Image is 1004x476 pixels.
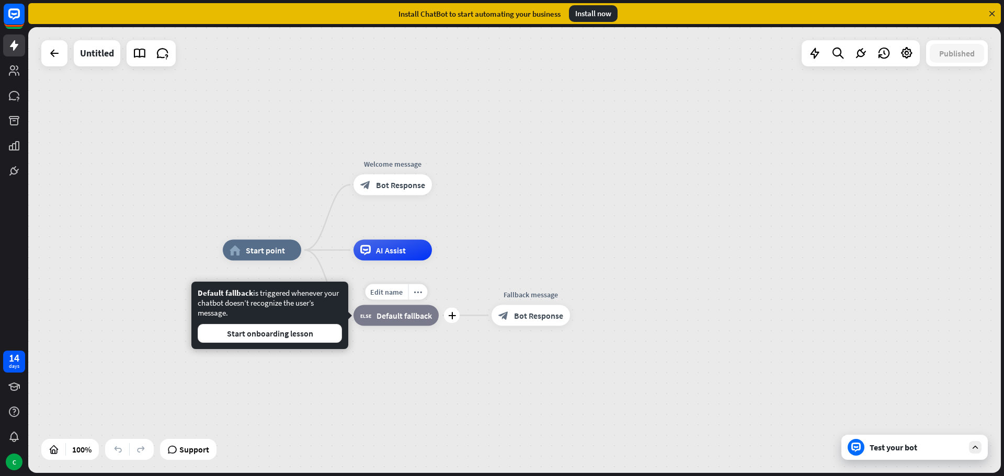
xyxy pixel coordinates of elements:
div: days [9,363,19,370]
span: Support [179,441,209,458]
div: is triggered whenever your chatbot doesn’t recognize the user’s message. [198,288,342,343]
span: Start point [246,245,285,256]
div: Test your bot [870,442,964,452]
i: block_fallback [360,310,371,321]
button: Start onboarding lesson [198,324,342,343]
div: Install ChatBot to start automating your business [398,9,561,19]
span: Bot Response [376,180,425,190]
i: block_bot_response [360,180,371,190]
i: home_2 [230,245,241,256]
div: 14 [9,353,19,363]
i: block_bot_response [498,310,509,321]
div: Untitled [80,40,114,66]
span: Edit name [370,287,403,297]
button: Open LiveChat chat widget [8,4,40,36]
div: Fallback message [484,289,578,300]
div: 100% [69,441,95,458]
i: more_horiz [414,288,422,296]
i: plus [448,312,456,319]
a: 14 days [3,351,25,373]
div: Install now [569,5,618,22]
span: Default fallback [376,310,432,321]
button: Published [930,44,984,63]
div: C [6,454,22,470]
span: Bot Response [514,310,563,321]
div: Welcome message [346,159,440,169]
span: AI Assist [376,245,406,256]
span: Default fallback [198,288,253,298]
